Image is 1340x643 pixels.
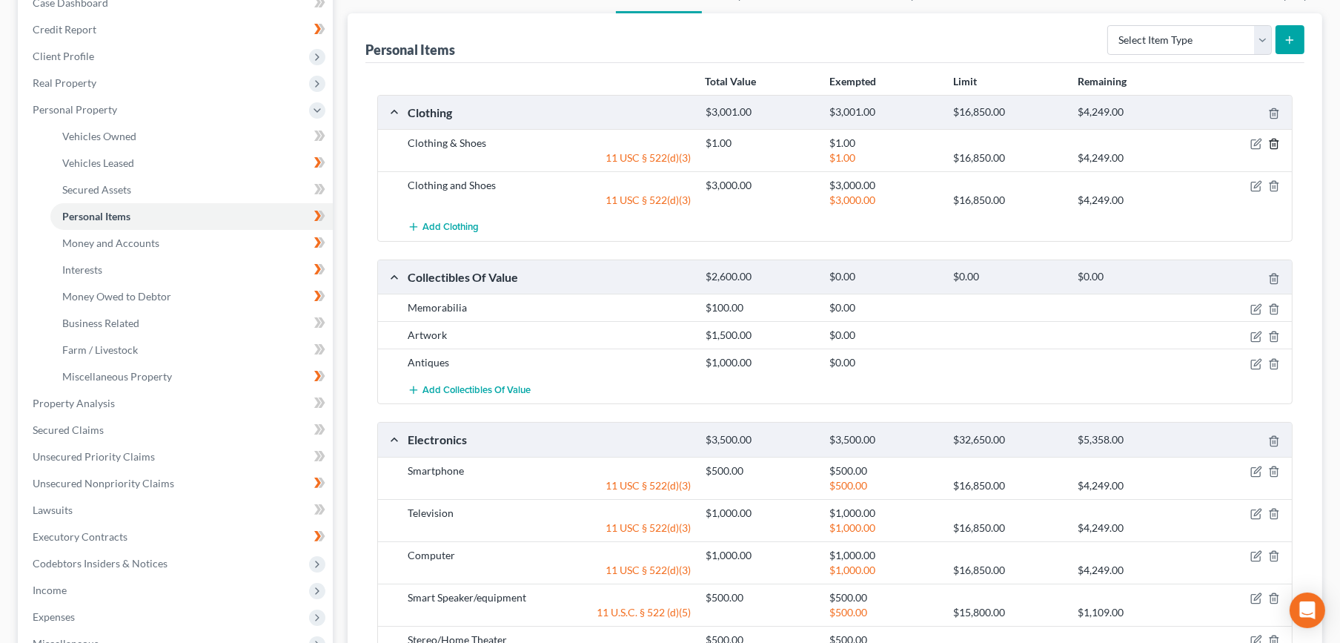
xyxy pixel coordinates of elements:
div: $0.00 [822,355,946,370]
a: Secured Assets [50,177,333,203]
div: $4,249.00 [1070,563,1194,578]
div: $16,850.00 [946,105,1069,119]
div: Antiques [400,355,698,370]
div: $4,249.00 [1070,105,1194,119]
span: Client Profile [33,50,94,62]
div: $1.00 [822,151,946,165]
div: $4,249.00 [1070,193,1194,208]
div: $16,850.00 [946,563,1069,578]
a: Unsecured Nonpriority Claims [21,470,333,497]
div: $1.00 [822,136,946,151]
strong: Remaining [1078,75,1127,88]
div: $500.00 [822,605,946,620]
a: Interests [50,257,333,283]
div: $0.00 [1070,270,1194,284]
div: Clothing & Shoes [400,136,698,151]
span: Unsecured Priority Claims [33,450,155,463]
div: $4,249.00 [1070,478,1194,493]
div: 11 USC § 522(d)(3) [400,151,698,165]
div: Collectibles Of Value [400,269,698,285]
div: $500.00 [698,590,822,605]
div: $0.00 [822,300,946,315]
div: $16,850.00 [946,193,1069,208]
div: Smart Speaker/equipment [400,590,698,605]
a: Money and Accounts [50,230,333,257]
div: $500.00 [822,590,946,605]
span: Interests [62,263,102,276]
span: Add Collectibles Of Value [422,384,531,396]
strong: Limit [954,75,978,88]
span: Secured Assets [62,183,131,196]
span: Income [33,584,67,596]
span: Add Clothing [422,222,479,234]
div: $0.00 [946,270,1069,284]
div: Clothing [400,105,698,120]
div: $16,850.00 [946,478,1069,493]
a: Property Analysis [21,390,333,417]
div: Artwork [400,328,698,343]
span: Business Related [62,317,139,329]
div: Computer [400,548,698,563]
div: $1,000.00 [698,355,822,370]
div: $16,850.00 [946,521,1069,535]
div: $0.00 [822,328,946,343]
div: $4,249.00 [1070,521,1194,535]
a: Miscellaneous Property [50,363,333,390]
div: $1,000.00 [822,521,946,535]
div: $1,000.00 [822,506,946,521]
div: $15,800.00 [946,605,1069,620]
div: $1,000.00 [698,548,822,563]
span: Personal Property [33,103,117,116]
div: Clothing and Shoes [400,178,698,193]
div: 11 USC § 522(d)(3) [400,563,698,578]
span: Unsecured Nonpriority Claims [33,477,174,489]
a: Secured Claims [21,417,333,443]
div: $3,500.00 [822,433,946,447]
span: Money Owed to Debtor [62,290,171,303]
div: $500.00 [698,464,822,478]
button: Add Clothing [408,214,479,241]
a: Credit Report [21,16,333,43]
a: Unsecured Priority Claims [21,443,333,470]
div: 11 USC § 522(d)(3) [400,521,698,535]
div: Memorabilia [400,300,698,315]
div: $3,000.00 [698,178,822,193]
strong: Exempted [829,75,876,88]
div: $500.00 [822,464,946,478]
div: Electronics [400,432,698,447]
div: $100.00 [698,300,822,315]
div: Television [400,506,698,521]
a: Business Related [50,310,333,337]
span: Lawsuits [33,504,73,516]
span: Miscellaneous Property [62,370,172,383]
span: Codebtors Insiders & Notices [33,557,167,570]
strong: Total Value [705,75,756,88]
div: Smartphone [400,464,698,478]
div: $1,000.00 [822,563,946,578]
div: $1,500.00 [698,328,822,343]
span: Credit Report [33,23,96,36]
div: $3,001.00 [698,105,822,119]
div: $16,850.00 [946,151,1069,165]
span: Farm / Livestock [62,343,138,356]
span: Real Property [33,76,96,89]
span: Vehicles Owned [62,130,136,142]
div: $1,000.00 [698,506,822,521]
span: Secured Claims [33,423,104,436]
div: $500.00 [822,478,946,493]
div: $0.00 [822,270,946,284]
div: 11 U.S.C. § 522 (d)(5) [400,605,698,620]
div: $2,600.00 [698,270,822,284]
span: Expenses [33,610,75,623]
div: Open Intercom Messenger [1290,593,1325,628]
div: 11 USC § 522(d)(3) [400,193,698,208]
span: Vehicles Leased [62,156,134,169]
div: $3,001.00 [822,105,946,119]
div: $32,650.00 [946,433,1069,447]
a: Money Owed to Debtor [50,283,333,310]
div: $1,109.00 [1070,605,1194,620]
a: Farm / Livestock [50,337,333,363]
a: Personal Items [50,203,333,230]
div: $4,249.00 [1070,151,1194,165]
div: $3,500.00 [698,433,822,447]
